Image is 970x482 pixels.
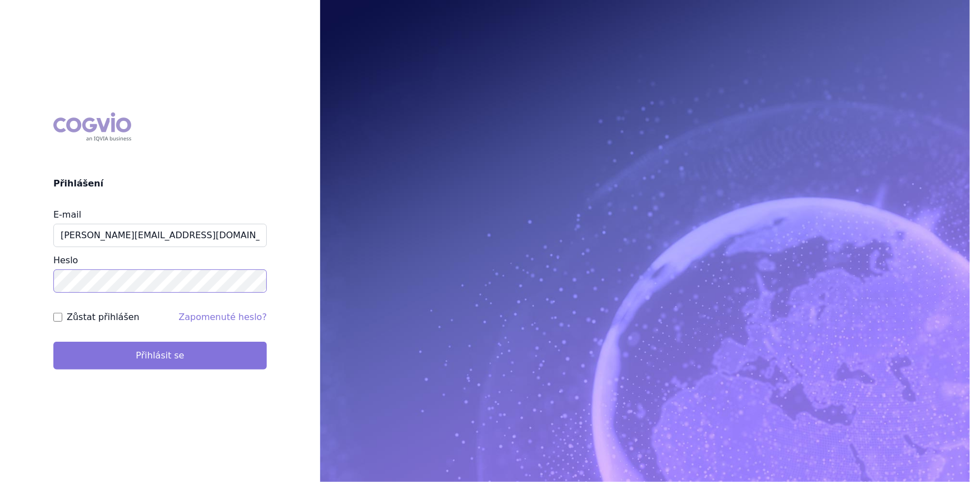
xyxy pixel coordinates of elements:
label: Zůstat přihlášen [67,311,140,324]
h2: Přihlášení [53,177,267,190]
button: Přihlásit se [53,342,267,370]
div: COGVIO [53,112,131,141]
label: Heslo [53,255,78,265]
label: E-mail [53,209,81,220]
a: Zapomenuté heslo? [178,312,267,322]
